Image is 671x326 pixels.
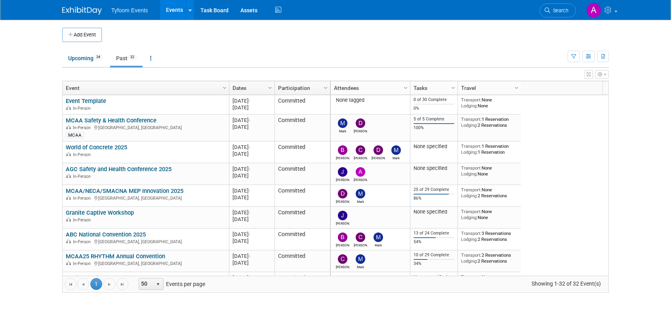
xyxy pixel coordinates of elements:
[354,155,368,160] div: Corbin Nelson
[336,220,350,225] div: Jason Cuskelly
[66,132,84,138] div: MCAA
[461,103,478,109] span: Lodging:
[274,207,330,229] td: Committed
[66,239,71,243] img: In-Person Event
[461,252,518,264] div: 2 Reservations 2 Reservations
[66,166,172,173] a: AGC Safety and Health Conference 2025
[356,145,365,155] img: Corbin Nelson
[354,242,368,247] div: Corbin Nelson
[233,216,271,223] div: [DATE]
[233,259,271,266] div: [DATE]
[249,98,250,104] span: -
[233,104,271,111] div: [DATE]
[66,209,134,216] a: Granite Captive Workshop
[221,81,229,93] a: Column Settings
[461,97,518,109] div: None None
[354,177,368,182] div: Adriane Miller
[233,231,271,238] div: [DATE]
[338,189,347,198] img: Drew Peterson
[233,166,271,172] div: [DATE]
[66,144,127,151] a: World of Concrete 2025
[524,278,608,289] span: Showing 1-32 of 32 Event(s)
[414,165,455,172] div: None specified
[550,8,568,13] span: Search
[73,152,93,157] span: In-Person
[449,81,458,93] a: Column Settings
[233,81,269,95] a: Dates
[414,125,455,131] div: 100%
[402,81,410,93] a: Column Settings
[338,145,347,155] img: Brandon Nelson
[233,97,271,104] div: [DATE]
[249,117,250,123] span: -
[77,278,89,290] a: Go to the previous page
[414,81,452,95] a: Tasks
[461,149,478,155] span: Lodging:
[461,165,518,177] div: None None
[128,54,137,60] span: 32
[233,187,271,194] div: [DATE]
[233,275,271,281] div: [DATE]
[372,242,385,247] div: Mark Nelson
[450,85,456,91] span: Column Settings
[66,261,71,265] img: In-Person Event
[461,231,482,236] span: Transport:
[338,118,347,128] img: Mark Nelson
[221,85,228,91] span: Column Settings
[274,163,330,185] td: Committed
[90,278,102,290] span: 1
[461,143,482,149] span: Transport:
[461,209,482,214] span: Transport:
[66,81,224,95] a: Event
[66,275,132,282] a: Aspire Captive Workshop
[461,81,516,95] a: Travel
[267,85,273,91] span: Column Settings
[233,117,271,124] div: [DATE]
[336,155,350,160] div: Brandon Nelson
[66,152,71,156] img: In-Person Event
[414,97,455,103] div: 0 of 30 Complete
[414,231,455,236] div: 13 of 24 Complete
[73,125,93,130] span: In-Person
[73,106,93,111] span: In-Person
[278,81,325,95] a: Participation
[111,7,148,13] span: Tyfoom Events
[322,81,330,93] a: Column Settings
[356,167,365,177] img: Adriane Miller
[110,51,143,66] a: Past32
[139,278,152,290] span: 50
[103,278,115,290] a: Go to the next page
[461,171,478,177] span: Lodging:
[414,116,455,122] div: 5 of 5 Complete
[249,144,250,150] span: -
[67,281,74,288] span: Go to the first page
[80,281,86,288] span: Go to the previous page
[249,253,250,259] span: -
[274,185,330,207] td: Committed
[66,106,71,110] img: In-Person Event
[338,167,347,177] img: Jason Cuskelly
[274,141,330,163] td: Committed
[336,242,350,247] div: Brandon Nelson
[233,253,271,259] div: [DATE]
[461,252,482,258] span: Transport:
[356,254,365,264] img: Mark Nelson
[461,274,482,280] span: Transport:
[66,231,146,238] a: ABC National Convention 2025
[334,97,407,103] div: None tagged
[249,210,250,215] span: -
[356,189,365,198] img: Mark Nelson
[461,258,478,264] span: Lodging:
[389,155,403,160] div: Mark Nelson
[372,155,385,160] div: Drew Peterson
[155,281,161,288] span: select
[336,177,350,182] div: Jason Cuskelly
[338,254,347,264] img: Chris Walker
[334,81,405,95] a: Attendees
[249,188,250,194] span: -
[274,250,330,272] td: Committed
[414,274,455,280] div: None specified
[233,194,271,201] div: [DATE]
[274,229,330,250] td: Committed
[414,252,455,258] div: 10 of 29 Complete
